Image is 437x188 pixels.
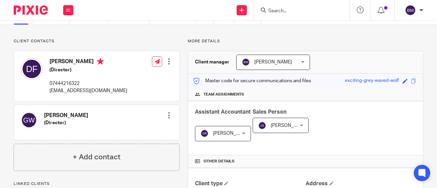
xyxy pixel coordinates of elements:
[44,112,88,119] h4: [PERSON_NAME]
[203,159,235,164] span: Other details
[213,131,251,136] span: [PERSON_NAME]
[203,92,244,97] span: Team assignments
[193,77,311,84] p: Master code for secure communications and files
[50,87,127,94] p: [EMAIL_ADDRESS][DOMAIN_NAME]
[195,180,306,187] h4: Client type
[14,5,48,15] img: Pixie
[253,109,286,115] span: Sales Person
[44,119,88,126] h5: (Director)
[188,39,423,44] p: More details
[21,58,43,80] img: svg%3E
[14,39,180,44] p: Client contacts
[405,5,416,16] img: svg%3E
[97,58,104,65] i: Primary
[14,181,180,187] p: Linked clients
[271,123,308,128] span: [PERSON_NAME]
[268,8,329,14] input: Search
[50,67,127,73] h5: (Director)
[73,152,121,162] h4: + Add contact
[242,58,250,66] img: svg%3E
[254,60,292,64] span: [PERSON_NAME]
[306,180,416,187] h4: Address
[195,109,251,115] span: Assistant Accountant
[200,129,209,138] img: svg%3E
[21,112,37,128] img: svg%3E
[195,59,229,66] h3: Client manager
[50,80,127,87] p: 07444216322
[345,77,399,85] div: exciting-grey-waved-wolf
[50,58,127,67] h4: [PERSON_NAME]
[258,121,266,130] img: svg%3E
